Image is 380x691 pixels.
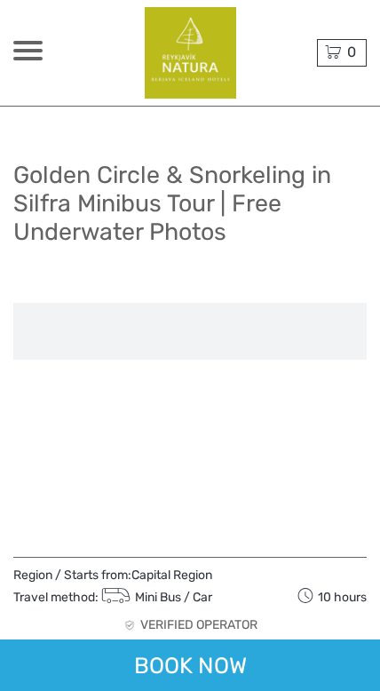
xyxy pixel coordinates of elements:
span: 10 hours [297,584,367,608]
span: Region / Starts from: [13,567,212,584]
span: 0 [344,44,359,60]
img: verified_operator_grey_128.png [123,619,136,631]
a: Capital Region [131,568,212,583]
img: 482-1bf5d8f3-512b-4935-a865-5f6be7888fe7_logo_big.png [145,7,236,99]
h1: Golden Circle & Snorkeling in Silfra Minibus Tour | Free Underwater Photos [13,161,367,246]
a: Mini Bus / Car [99,590,212,605]
span: Travel method: [13,584,212,608]
span: Verified Operator [140,616,257,634]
